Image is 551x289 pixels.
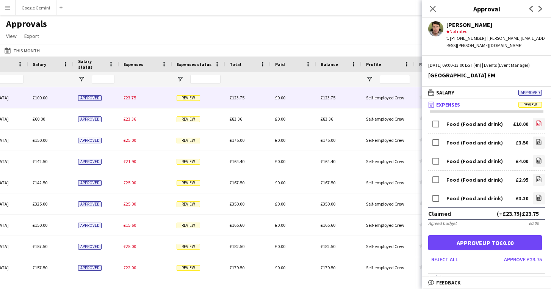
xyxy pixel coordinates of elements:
[428,72,545,79] div: [GEOGRAPHIC_DATA] EM
[275,243,285,249] span: £0.00
[78,244,102,250] span: Approved
[124,222,136,228] span: £15.60
[33,265,47,270] span: £157.50
[275,159,285,164] span: £0.00
[92,75,114,84] input: Salary status Filter Input
[422,99,551,110] mat-expansion-panel-header: ExpensesReview
[177,265,200,271] span: Review
[78,159,102,165] span: Approved
[422,277,551,288] mat-expansion-panel-header: Feedback
[230,95,244,101] span: £123.75
[230,116,242,122] span: £83.36
[177,76,183,83] button: Open Filter Menu
[124,61,143,67] span: Expenses
[33,243,47,249] span: £157.50
[124,137,136,143] span: £25.00
[446,35,545,49] div: t. [PHONE_NUMBER] | [PERSON_NAME][EMAIL_ADDRESS][PERSON_NAME][DOMAIN_NAME]
[446,159,503,164] div: Food (Food and drink)
[321,116,333,122] span: £83.36
[321,243,335,249] span: £182.50
[446,21,545,28] div: [PERSON_NAME]
[78,180,102,186] span: Approved
[78,265,102,271] span: Approved
[78,76,85,83] button: Open Filter Menu
[230,243,244,249] span: £182.50
[33,137,47,143] span: £150.00
[428,274,545,281] h3: Activity
[428,210,451,217] div: Claimed
[124,159,136,164] span: £21.90
[366,159,404,164] span: Self-employed Crew
[366,137,404,143] span: Self-employed Crew
[321,95,335,101] span: £123.75
[366,201,404,207] span: Self-employed Crew
[366,76,373,83] button: Open Filter Menu
[16,0,56,15] button: Google Gemini
[321,137,335,143] span: £175.00
[275,61,285,67] span: Paid
[518,102,542,108] span: Review
[3,46,41,55] button: This Month
[516,177,528,183] div: £2.95
[529,220,539,226] div: £0.00
[230,137,244,143] span: £175.00
[177,223,200,228] span: Review
[366,61,381,67] span: Profile
[6,33,17,39] span: View
[124,180,136,185] span: £25.00
[33,95,47,101] span: £100.00
[321,159,335,164] span: £164.40
[230,201,244,207] span: £350.00
[321,265,335,270] span: £179.50
[275,180,285,185] span: £0.00
[366,243,404,249] span: Self-employed Crew
[124,265,136,270] span: £22.00
[436,89,454,96] span: Salary
[124,243,136,249] span: £25.00
[501,253,545,265] button: Approve £23.75
[230,61,241,67] span: Total
[366,116,404,122] span: Self-employed Crew
[380,75,410,84] input: Profile Filter Input
[321,222,335,228] span: £165.60
[33,201,47,207] span: £325.00
[428,235,542,250] button: Approveup to£0.00
[124,116,136,122] span: £23.36
[33,180,47,185] span: £142.50
[124,95,136,101] span: £23.75
[275,116,285,122] span: £0.00
[230,180,244,185] span: £167.50
[78,95,102,101] span: Approved
[78,223,102,228] span: Approved
[177,201,200,207] span: Review
[78,201,102,207] span: Approved
[177,61,211,67] span: Expenses status
[177,180,200,186] span: Review
[516,159,528,164] div: £4.00
[177,159,200,165] span: Review
[275,222,285,228] span: £0.00
[3,31,20,41] a: View
[428,253,461,265] button: Reject all
[321,180,335,185] span: £167.50
[177,116,200,122] span: Review
[321,61,338,67] span: Balance
[422,87,551,98] mat-expansion-panel-header: SalaryApproved
[177,138,200,143] span: Review
[428,220,457,226] div: Agreed budget
[190,75,221,84] input: Expenses status Filter Input
[446,196,503,201] div: Food (Food and drink)
[436,279,461,286] span: Feedback
[446,121,503,127] div: Food (Food and drink)
[230,159,244,164] span: £164.40
[321,201,335,207] span: £350.00
[366,180,404,185] span: Self-employed Crew
[436,101,460,108] span: Expenses
[275,265,285,270] span: £0.00
[446,28,545,35] div: Not rated
[24,33,39,39] span: Export
[275,137,285,143] span: £0.00
[513,121,528,127] div: £10.00
[516,140,528,146] div: £3.50
[230,222,244,228] span: £165.60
